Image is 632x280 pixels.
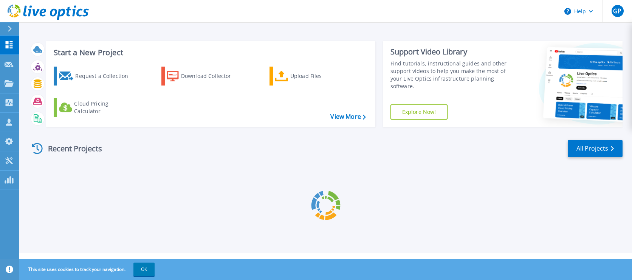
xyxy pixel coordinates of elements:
[330,113,366,120] a: View More
[290,68,351,84] div: Upload Files
[613,8,621,14] span: GP
[390,47,512,57] div: Support Video Library
[54,67,138,86] a: Request a Collection
[390,60,512,90] div: Find tutorials, instructional guides and other support videos to help you make the most of your L...
[29,139,112,158] div: Recent Projects
[161,67,246,86] a: Download Collector
[133,263,155,276] button: OK
[54,48,366,57] h3: Start a New Project
[270,67,354,86] a: Upload Files
[74,100,135,115] div: Cloud Pricing Calculator
[75,68,136,84] div: Request a Collection
[390,104,448,120] a: Explore Now!
[568,140,623,157] a: All Projects
[181,68,242,84] div: Download Collector
[54,98,138,117] a: Cloud Pricing Calculator
[21,263,155,276] span: This site uses cookies to track your navigation.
